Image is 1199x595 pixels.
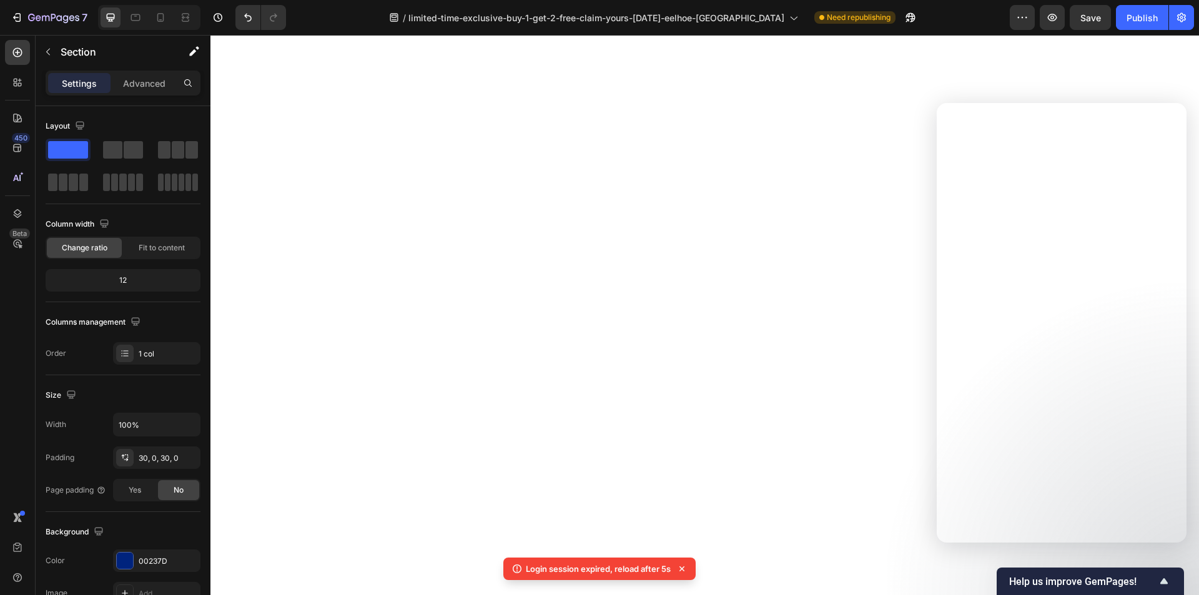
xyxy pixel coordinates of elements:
div: Page padding [46,484,106,496]
button: Show survey - Help us improve GemPages! [1009,574,1172,589]
input: Auto [114,413,200,436]
span: limited-time-exclusive-buy-1-get-2-free-claim-yours-[DATE]-eelhoe-[GEOGRAPHIC_DATA] [408,11,784,24]
div: Padding [46,452,74,463]
div: Background [46,524,106,541]
div: Layout [46,118,87,135]
span: / [403,11,406,24]
div: 12 [48,272,198,289]
div: 30, 0, 30, 0 [139,453,197,464]
p: Login session expired, reload after 5s [526,563,671,575]
p: Section [61,44,163,59]
p: Advanced [123,77,165,90]
div: 1 col [139,348,197,360]
p: Settings [62,77,97,90]
iframe: Design area [210,35,1199,595]
span: Change ratio [62,242,107,253]
span: Save [1080,12,1101,23]
div: Color [46,555,65,566]
div: Size [46,387,79,404]
div: Columns management [46,314,143,331]
p: 7 [82,10,87,25]
div: Publish [1127,11,1158,24]
div: Beta [9,229,30,238]
div: 00237D [139,556,197,567]
div: 450 [12,133,30,143]
div: Undo/Redo [235,5,286,30]
iframe: Intercom live chat [937,103,1187,543]
button: Publish [1116,5,1168,30]
span: Fit to content [139,242,185,253]
div: Width [46,419,66,430]
iframe: Intercom live chat [1157,534,1187,564]
button: Save [1070,5,1111,30]
button: 7 [5,5,93,30]
div: Column width [46,216,112,233]
span: Help us improve GemPages! [1009,576,1157,588]
div: Order [46,348,66,359]
span: Need republishing [827,12,891,23]
span: No [174,484,184,496]
span: Yes [129,484,141,496]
